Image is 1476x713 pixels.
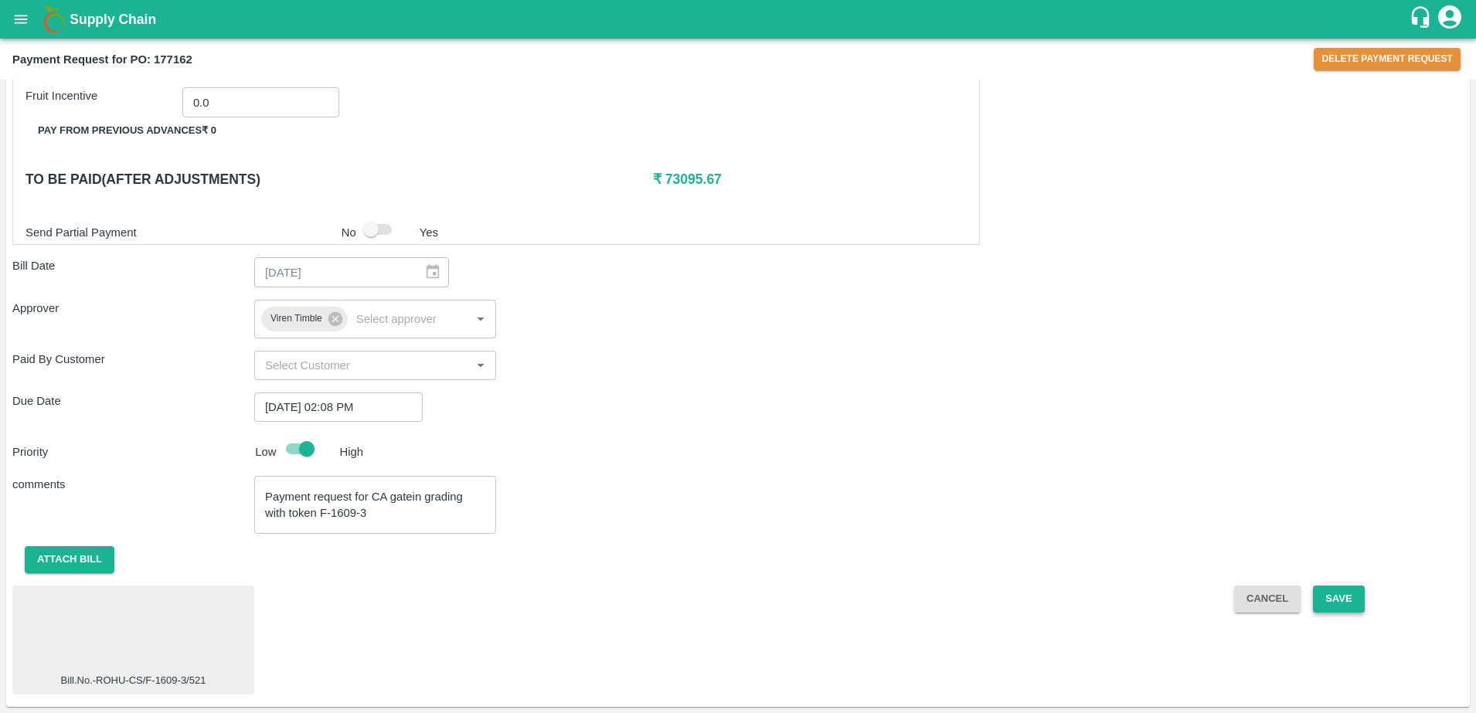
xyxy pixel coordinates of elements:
button: Pay from previous advances₹ 0 [26,117,229,144]
span: Viren Timble [261,311,332,327]
textarea: Payment request for CA gatein grading with token F-1609-3 [265,489,485,521]
p: Paid By Customer [12,351,254,368]
h6: ₹ 73095.67 [653,168,967,190]
p: Approver [12,300,254,317]
p: Fruit Incentive [26,87,182,104]
div: account of current user [1436,3,1464,36]
a: Supply Chain [70,8,1409,30]
p: Yes [420,224,438,241]
input: Select Customer [259,355,466,375]
p: Bill Date [12,257,254,274]
p: No [342,224,356,241]
input: Select approver [350,309,446,329]
input: Choose date, selected date is Sep 20, 2025 [254,392,412,422]
p: Priority [12,443,249,460]
p: High [340,443,364,460]
h6: To be paid(After adjustments) [26,168,653,190]
p: Send Partial Payment [26,224,335,241]
button: Open [471,355,491,375]
p: Due Date [12,392,254,409]
button: Save [1313,586,1364,613]
b: Payment Request for PO: 177162 [12,53,192,66]
span: Bill.No.-ROHU-CS/F-1609-3/521 [61,674,206,688]
button: Attach bill [25,546,114,573]
button: Delete Payment Request [1314,48,1461,70]
button: open drawer [3,2,39,37]
b: Supply Chain [70,12,156,27]
p: Low [255,443,276,460]
input: Bill Date [254,257,412,287]
button: Cancel [1234,586,1301,613]
p: comments [12,476,254,493]
input: Fruit Incentive [182,87,339,117]
div: customer-support [1409,5,1436,33]
img: logo [39,4,70,35]
button: Open [471,309,491,329]
div: Viren Timble [261,307,348,331]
